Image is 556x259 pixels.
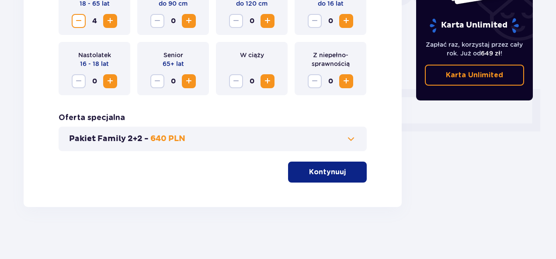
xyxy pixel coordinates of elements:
p: 65+ lat [163,59,184,68]
p: Karta Unlimited [429,18,520,33]
button: Zwiększ [182,74,196,88]
h3: Oferta specjalna [59,113,125,123]
span: 0 [166,74,180,88]
button: Zwiększ [182,14,196,28]
button: Zmniejsz [229,14,243,28]
button: Zwiększ [339,74,353,88]
span: 0 [166,14,180,28]
span: 0 [245,14,259,28]
button: Zmniejsz [150,74,164,88]
button: Zmniejsz [229,74,243,88]
p: Karta Unlimited [446,70,503,80]
p: Senior [163,51,183,59]
a: Karta Unlimited [425,65,525,86]
button: Zwiększ [103,14,117,28]
button: Zmniejsz [72,14,86,28]
span: 649 zł [481,50,500,57]
p: Nastolatek [78,51,111,59]
button: Zmniejsz [72,74,86,88]
p: Z niepełno­sprawnością [302,51,359,68]
span: 0 [87,74,101,88]
span: 4 [87,14,101,28]
button: Pakiet Family 2+2 -640 PLN [69,134,356,144]
p: Pakiet Family 2+2 - [69,134,149,144]
button: Zmniejsz [150,14,164,28]
button: Zwiększ [103,74,117,88]
p: Kontynuuj [309,167,346,177]
p: 16 - 18 lat [80,59,109,68]
button: Zmniejsz [308,14,322,28]
button: Zwiększ [261,74,275,88]
button: Zwiększ [339,14,353,28]
span: 0 [245,74,259,88]
span: 0 [323,74,337,88]
p: 640 PLN [150,134,185,144]
button: Kontynuuj [288,162,367,183]
p: W ciąży [240,51,264,59]
button: Zwiększ [261,14,275,28]
p: Zapłać raz, korzystaj przez cały rok. Już od ! [425,40,525,58]
span: 0 [323,14,337,28]
button: Zmniejsz [308,74,322,88]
